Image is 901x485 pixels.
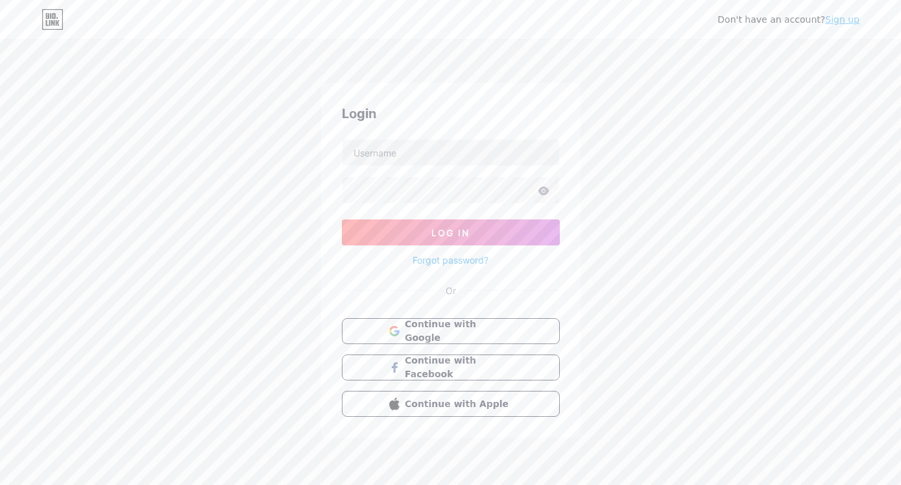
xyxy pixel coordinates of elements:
[342,140,559,166] input: Username
[342,104,560,123] div: Login
[717,13,859,27] div: Don't have an account?
[342,354,560,380] button: Continue with Facebook
[342,318,560,344] button: Continue with Google
[413,253,488,267] a: Forgot password?
[405,397,512,411] span: Continue with Apple
[825,14,859,25] a: Sign up
[405,354,512,381] span: Continue with Facebook
[405,317,512,345] span: Continue with Google
[446,284,456,297] div: Or
[342,219,560,245] button: Log In
[342,391,560,417] button: Continue with Apple
[431,227,470,238] span: Log In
